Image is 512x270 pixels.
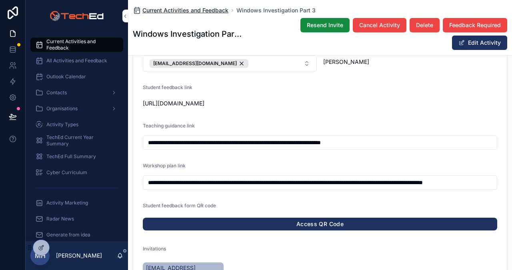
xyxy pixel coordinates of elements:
a: Generate from idea [30,228,123,242]
span: All Activities and Feedback [46,58,107,64]
button: Delete [410,18,440,32]
span: Feedback Required [449,21,501,29]
button: Cancel Activity [353,18,406,32]
span: Contacts [46,89,67,96]
span: TechEd Current Year Summary [46,134,115,147]
a: Cyber Curriculum [30,165,123,180]
span: Organisations [46,105,78,112]
a: All Activities and Feedback [30,54,123,68]
span: Student feedback form QR code [143,202,216,208]
span: [EMAIL_ADDRESS][DOMAIN_NAME] [153,60,237,67]
a: Current Activities and Feedback [133,6,228,14]
a: Current Activities and Feedback [30,38,123,52]
span: Delete [416,21,433,29]
a: Contacts [30,85,123,100]
a: Activity Types [30,117,123,132]
a: Windows Investigation Part 3 [236,6,316,14]
span: MH [35,251,46,260]
span: Activity Marketing [46,200,88,206]
span: Current Activities and Feedback [142,6,228,14]
button: Feedback Required [443,18,507,32]
p: [PERSON_NAME] [56,252,102,260]
span: Invitations [143,246,166,252]
a: Activity Marketing [30,196,123,210]
button: Unselect 167 [150,59,248,68]
span: Workshop plan link [143,163,186,169]
img: App logo [50,10,104,22]
a: Outlook Calendar [30,69,123,84]
span: Cancel Activity [359,21,400,29]
span: Generate from idea [46,232,90,238]
span: Radar News [46,216,74,222]
span: Current Activities and Feedback [46,38,115,51]
span: TechEd Full Summary [46,153,96,160]
div: scrollable content [26,32,128,241]
a: TechEd Full Summary [30,149,123,164]
span: Outlook Calendar [46,73,86,80]
span: Resend Invite [307,21,343,29]
button: Resend Invite [300,18,350,32]
a: Access QR Code [143,218,497,230]
span: Cyber Curriculum [46,169,87,176]
span: [PERSON_NAME] [323,58,407,66]
span: Teaching guidance link [143,123,195,129]
span: Activity Types [46,121,78,128]
h1: Windows Investigation Part 3 [133,28,242,40]
button: Select Button [143,56,317,71]
a: TechEd Current Year Summary [30,133,123,148]
span: [URL][DOMAIN_NAME] [143,99,497,107]
span: Student feedback link [143,84,192,90]
a: Radar News [30,212,123,226]
button: Edit Activity [452,36,507,50]
a: Organisations [30,101,123,116]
